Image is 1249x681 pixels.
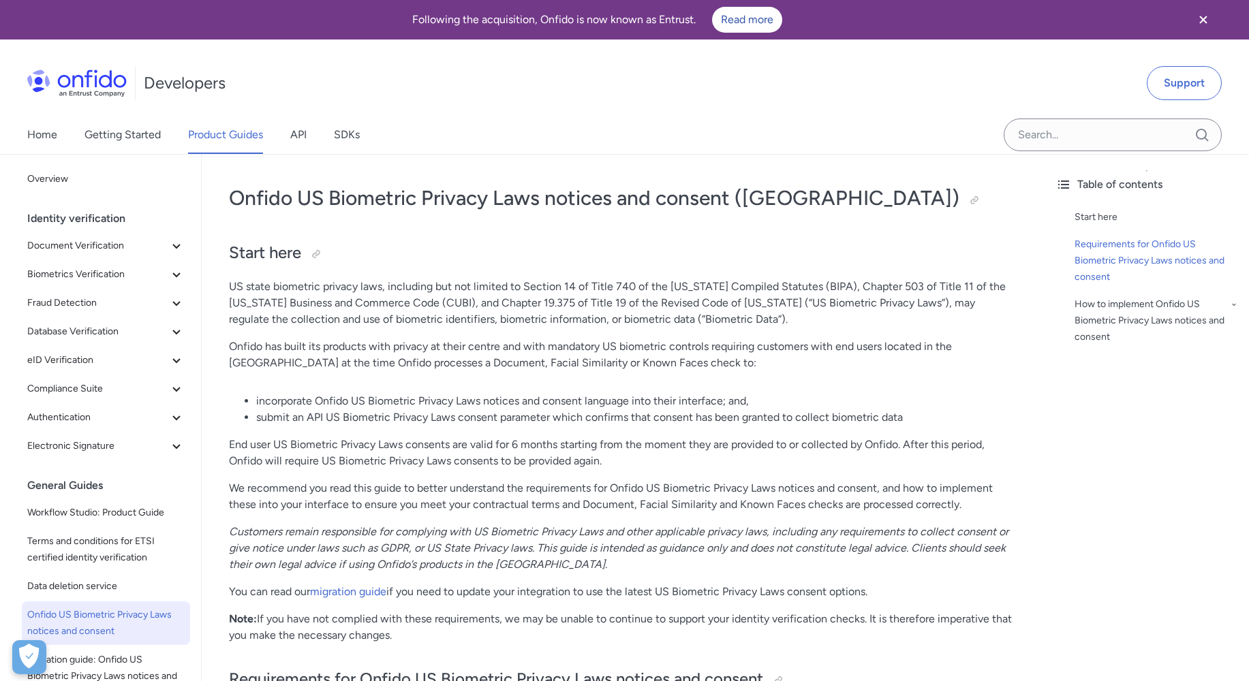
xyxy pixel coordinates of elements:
[229,185,1017,212] h1: Onfido US Biometric Privacy Laws notices and consent ([GEOGRAPHIC_DATA])
[22,601,190,645] a: Onfido US Biometric Privacy Laws notices and consent
[27,578,185,595] span: Data deletion service
[1004,118,1222,151] input: Onfido search input field
[22,499,190,526] a: Workflow Studio: Product Guide
[290,116,307,154] a: API
[229,480,1017,513] p: We recommend you read this guide to better understand the requirements for Onfido US Biometric Pr...
[1195,12,1212,28] svg: Close banner
[27,438,168,454] span: Electronic Signature
[256,409,1017,426] li: submit an API US Biometric Privacy Laws consent parameter which confirms that consent has been gr...
[229,279,1017,328] p: US state biometric privacy laws, including but not limited to Section 14 of Title 740 of the [US_...
[27,266,168,283] span: Biometrics Verification
[1075,209,1238,225] a: Start here
[22,404,190,431] button: Authentication
[27,116,57,154] a: Home
[16,7,1178,33] div: Following the acquisition, Onfido is now known as Entrust.
[256,393,1017,409] li: incorporate Onfido US Biometric Privacy Laws notices and consent language into their interface; and,
[310,585,386,598] a: migration guide
[22,318,190,345] button: Database Verification
[229,338,1017,371] p: Onfido has built its products with privacy at their centre and with mandatory US biometric contro...
[12,640,46,674] button: Open Preferences
[27,323,168,340] span: Database Verification
[229,612,257,625] strong: Note:
[27,352,168,368] span: eID Verification
[22,232,190,259] button: Document Verification
[22,165,190,193] a: Overview
[27,295,168,311] span: Fraud Detection
[1147,66,1222,100] a: Support
[334,116,360,154] a: SDKs
[27,409,168,426] span: Authentication
[229,584,1017,600] p: You can read our if you need to update your integration to use the latest US Biometric Privacy La...
[27,533,185,566] span: Terms and conditions for ETSI certified identity verification
[1055,176,1238,193] div: Table of contents
[22,261,190,288] button: Biometrics Verification
[229,525,1008,571] em: Customers remain responsible for complying with US Biometric Privacy Laws and other applicable pr...
[188,116,263,154] a: Product Guides
[27,505,185,521] span: Workflow Studio: Product Guide
[712,7,782,33] a: Read more
[27,381,168,397] span: Compliance Suite
[22,573,190,600] a: Data deletion service
[27,69,127,97] img: Onfido Logo
[229,242,1017,265] h2: Start here
[1075,236,1238,285] a: Requirements for Onfido US Biometric Privacy Laws notices and consent
[22,289,190,317] button: Fraud Detection
[22,528,190,571] a: Terms and conditions for ETSI certified identity verification
[27,238,168,254] span: Document Verification
[27,171,185,187] span: Overview
[144,72,226,94] h1: Developers
[84,116,161,154] a: Getting Started
[1178,3,1229,37] button: Close banner
[22,347,190,374] button: eID Verification
[27,205,196,232] div: Identity verification
[22,375,190,402] button: Compliance Suite
[27,472,196,499] div: General Guides
[22,432,190,460] button: Electronic Signature
[12,640,46,674] div: Cookie Preferences
[229,611,1017,644] p: If you have not complied with these requirements, we may be unable to continue to support your id...
[1075,296,1238,345] a: How to implement Onfido US Biometric Privacy Laws notices and consent
[27,607,185,639] span: Onfido US Biometric Privacy Laws notices and consent
[229,437,1017,469] p: End user US Biometric Privacy Laws consents are valid for 6 months starting from the moment they ...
